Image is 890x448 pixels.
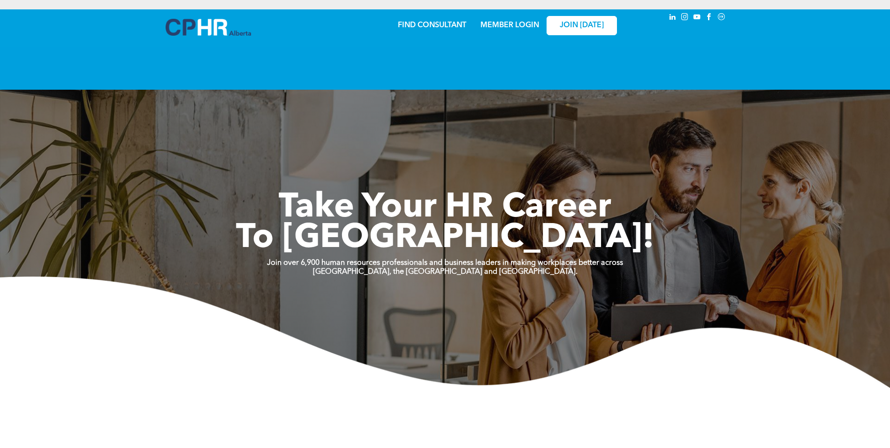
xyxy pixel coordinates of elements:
a: JOIN [DATE] [547,16,617,35]
span: JOIN [DATE] [560,21,604,30]
span: To [GEOGRAPHIC_DATA]! [236,222,654,255]
a: youtube [692,12,702,24]
a: FIND CONSULTANT [398,22,466,29]
a: linkedin [668,12,678,24]
strong: [GEOGRAPHIC_DATA], the [GEOGRAPHIC_DATA] and [GEOGRAPHIC_DATA]. [313,268,578,276]
a: MEMBER LOGIN [480,22,539,29]
a: facebook [704,12,715,24]
a: Social network [716,12,727,24]
a: instagram [680,12,690,24]
span: Take Your HR Career [279,191,611,225]
strong: Join over 6,900 human resources professionals and business leaders in making workplaces better ac... [267,259,623,267]
img: A blue and white logo for cp alberta [166,19,251,36]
